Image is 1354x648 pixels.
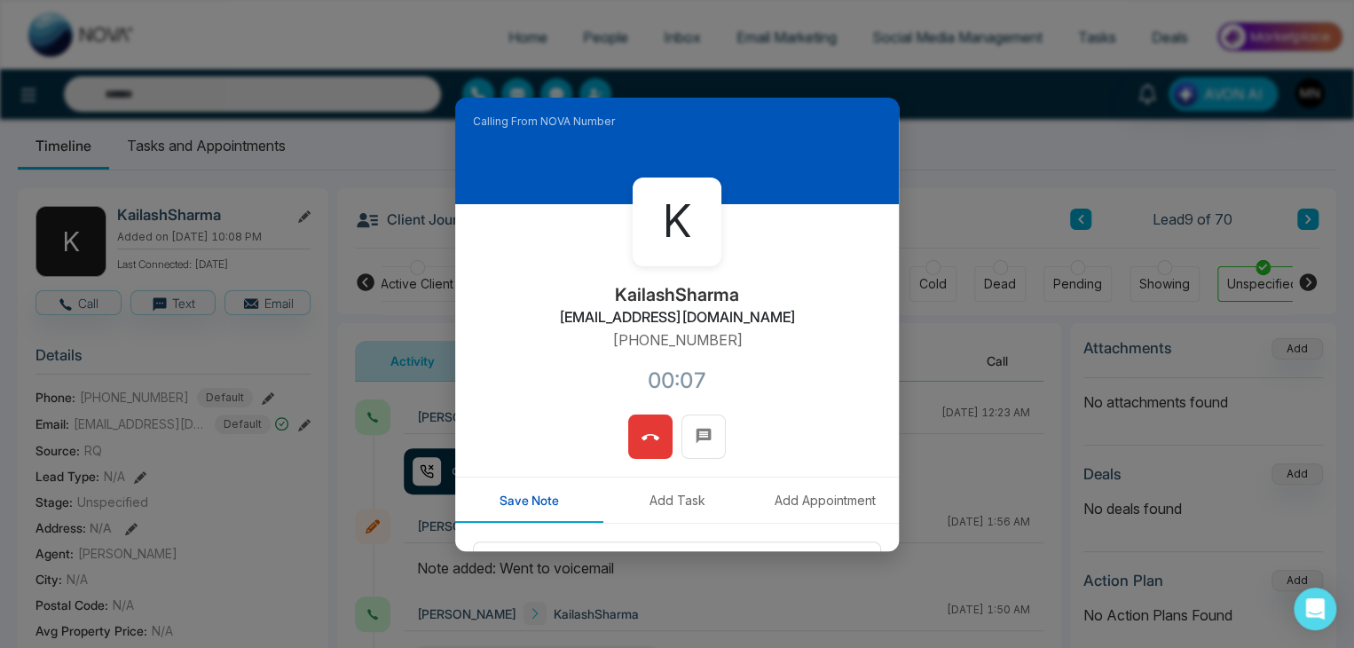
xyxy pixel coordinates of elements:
div: Open Intercom Messenger [1294,588,1336,630]
span: Calling From NOVA Number [473,114,615,130]
button: Add Task [603,478,752,523]
button: Add Appointment [751,478,899,523]
span: K [663,188,691,255]
p: [PHONE_NUMBER] [612,329,743,351]
h2: [EMAIL_ADDRESS][DOMAIN_NAME] [559,309,796,326]
button: Save Note [455,478,603,523]
div: 00:07 [648,365,706,397]
h2: KailashSharma [615,284,739,305]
